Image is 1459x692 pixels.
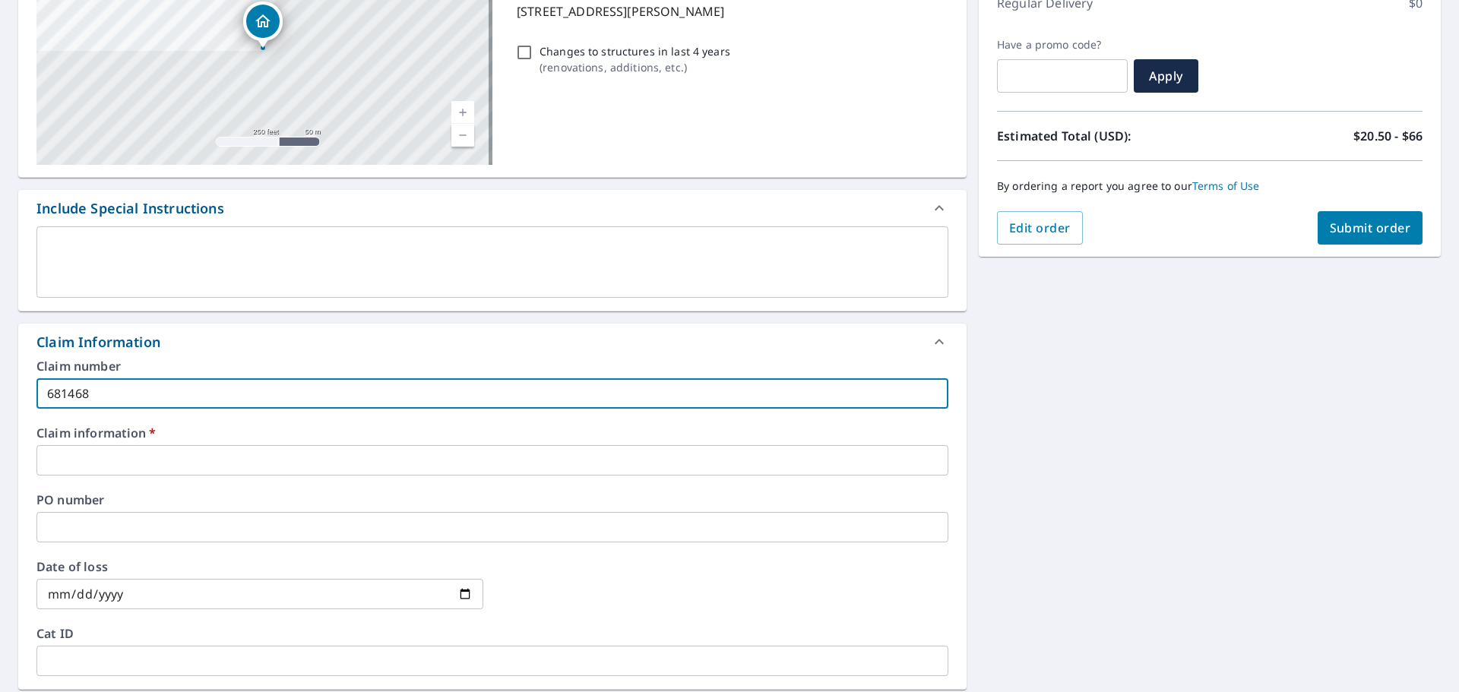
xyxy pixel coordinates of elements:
a: Current Level 17, Zoom Out [451,124,474,147]
div: Claim Information [36,332,160,352]
span: Edit order [1009,220,1071,236]
p: $20.50 - $66 [1353,127,1423,145]
span: Submit order [1330,220,1411,236]
a: Terms of Use [1192,179,1260,193]
a: Current Level 17, Zoom In [451,101,474,124]
div: Include Special Instructions [36,198,224,219]
button: Apply [1134,59,1198,93]
label: Have a promo code? [997,38,1128,52]
p: [STREET_ADDRESS][PERSON_NAME] [517,2,942,21]
div: Claim Information [18,324,967,360]
label: Date of loss [36,561,483,573]
p: Estimated Total (USD): [997,127,1210,145]
label: Claim information [36,427,948,439]
label: Claim number [36,360,948,372]
p: By ordering a report you agree to our [997,179,1423,193]
span: Apply [1146,68,1186,84]
div: Include Special Instructions [18,190,967,226]
label: Cat ID [36,627,948,640]
p: Changes to structures in last 4 years [540,43,730,59]
label: PO number [36,494,948,506]
p: ( renovations, additions, etc. ) [540,59,730,75]
button: Submit order [1318,211,1423,245]
div: Dropped pin, building 1, Residential property, 3311 Tucker Wood Ln Louisville, KY 40299 [243,2,283,49]
button: Edit order [997,211,1083,245]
